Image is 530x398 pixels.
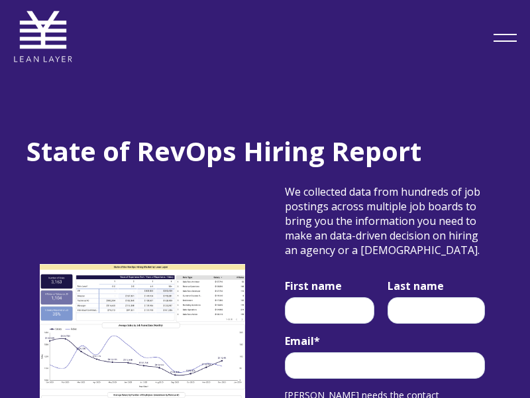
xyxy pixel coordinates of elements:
span: State of RevOps Hiring Report [26,133,421,169]
span: First name [285,279,342,293]
span: Email [285,334,314,348]
img: Lean Layer Logo [13,7,73,66]
span: We collected data from hundreds of job postings across multiple job boards to bring you the infor... [285,184,480,257]
span: Last name [388,279,444,293]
